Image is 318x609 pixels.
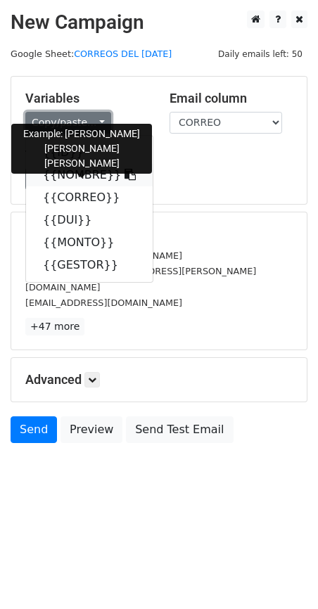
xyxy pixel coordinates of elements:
[11,49,172,59] small: Google Sheet:
[26,209,153,231] a: {{DUI}}
[26,231,153,254] a: {{MONTO}}
[248,541,318,609] iframe: Chat Widget
[25,250,182,261] small: [EMAIL_ADDRESS][DOMAIN_NAME]
[74,49,172,59] a: CORREOS DEL [DATE]
[25,372,293,387] h5: Advanced
[11,124,152,174] div: Example: [PERSON_NAME] [PERSON_NAME] [PERSON_NAME]
[25,297,182,308] small: [EMAIL_ADDRESS][DOMAIN_NAME]
[25,226,293,242] h5: 50 Recipients
[25,91,148,106] h5: Variables
[11,11,307,34] h2: New Campaign
[25,266,256,293] small: [PERSON_NAME][EMAIL_ADDRESS][PERSON_NAME][DOMAIN_NAME]
[126,416,233,443] a: Send Test Email
[248,541,318,609] div: Widget de chat
[61,416,122,443] a: Preview
[26,186,153,209] a: {{CORREO}}
[213,49,307,59] a: Daily emails left: 50
[11,416,57,443] a: Send
[170,91,293,106] h5: Email column
[26,254,153,276] a: {{GESTOR}}
[213,46,307,62] span: Daily emails left: 50
[25,318,84,335] a: +47 more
